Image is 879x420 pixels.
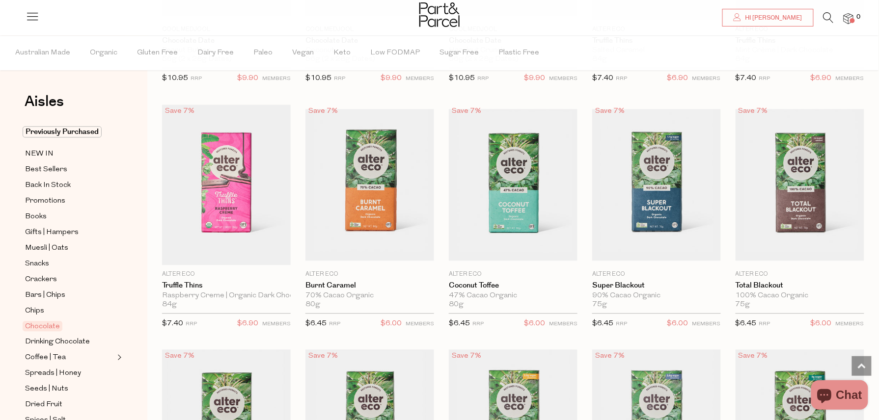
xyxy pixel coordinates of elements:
span: $6.00 [381,317,402,330]
span: $6.90 [811,72,832,85]
img: Total Blackout [736,109,864,261]
span: $10.95 [305,75,331,82]
a: Super Blackout [592,281,721,290]
small: MEMBERS [406,321,434,327]
a: Chocolate [25,320,114,332]
span: $6.90 [237,317,258,330]
span: 75g [592,300,607,309]
span: $6.45 [305,320,327,327]
p: Alter Eco [736,270,864,279]
span: $6.90 [667,72,688,85]
small: MEMBERS [549,321,577,327]
small: RRP [616,76,627,81]
div: Save 7% [736,105,771,118]
small: RRP [477,76,489,81]
a: Coconut Toffee [449,281,577,290]
span: 80g [449,300,464,309]
span: Aisles [25,91,64,112]
span: $7.40 [162,320,183,327]
span: $9.90 [381,72,402,85]
span: $10.95 [449,75,475,82]
div: Save 7% [162,349,197,363]
a: Burnt Caramel [305,281,434,290]
small: MEMBERS [692,321,721,327]
span: 80g [305,300,320,309]
span: 75g [736,300,750,309]
span: Gifts | Hampers [25,227,79,238]
a: Promotions [25,195,114,207]
span: $7.40 [736,75,757,82]
span: $7.40 [592,75,613,82]
span: Chocolate [23,321,62,331]
span: $6.00 [667,317,688,330]
span: Promotions [25,195,65,207]
img: Truffle Thins [162,105,291,265]
a: Gifts | Hampers [25,226,114,238]
span: Organic [90,36,117,70]
span: Best Sellers [25,164,67,176]
div: Save 7% [736,349,771,363]
span: $6.00 [524,317,545,330]
div: Save 7% [449,105,484,118]
a: Back In Stock [25,179,114,191]
a: Drinking Chocolate [25,336,114,348]
span: Low FODMAP [370,36,420,70]
span: $6.45 [736,320,757,327]
span: $10.95 [162,75,188,82]
inbox-online-store-chat: Shopify online store chat [808,380,871,412]
small: RRP [186,321,197,327]
a: Bars | Chips [25,289,114,301]
small: RRP [759,76,770,81]
a: Aisles [25,94,64,119]
a: Dried Fruit [25,398,114,411]
small: RRP [472,321,484,327]
small: RRP [329,321,340,327]
a: 0 [844,13,853,24]
span: Keto [333,36,351,70]
span: Bars | Chips [25,289,65,301]
div: 70% Cacao Organic [305,291,434,300]
small: MEMBERS [692,76,721,81]
span: NEW IN [25,148,54,160]
a: Total Blackout [736,281,864,290]
span: Sugar Free [439,36,479,70]
a: NEW IN [25,148,114,160]
img: Burnt Caramel [305,109,434,261]
span: $9.90 [524,72,545,85]
span: $6.00 [811,317,832,330]
img: Coconut Toffee [449,109,577,261]
div: Save 7% [305,349,341,363]
div: Save 7% [449,349,484,363]
small: MEMBERS [262,321,291,327]
span: Previously Purchased [23,126,102,137]
a: Chips [25,305,114,317]
small: MEMBERS [836,76,864,81]
span: Back In Stock [25,180,71,191]
div: Save 7% [592,105,628,118]
span: $6.45 [449,320,470,327]
div: Save 7% [305,105,341,118]
small: RRP [616,321,627,327]
small: RRP [334,76,345,81]
span: Books [25,211,47,223]
span: Hi [PERSON_NAME] [743,14,802,22]
span: 84g [162,300,177,309]
a: Seeds | Nuts [25,383,114,395]
span: Vegan [292,36,314,70]
span: Drinking Chocolate [25,336,90,348]
small: MEMBERS [262,76,291,81]
span: $9.90 [237,72,258,85]
small: MEMBERS [406,76,434,81]
button: Expand/Collapse Coffee | Tea [115,351,122,363]
a: Books [25,210,114,223]
a: Hi [PERSON_NAME] [722,9,814,26]
span: Chips [25,305,44,317]
span: Seeds | Nuts [25,383,68,395]
span: Australian Made [15,36,70,70]
span: Coffee | Tea [25,352,66,364]
div: Save 7% [162,105,197,118]
span: Gluten Free [137,36,178,70]
div: Raspberry Creme | Organic Dark Chocolate [162,291,291,300]
small: RRP [191,76,202,81]
span: Dried Fruit [25,399,62,411]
